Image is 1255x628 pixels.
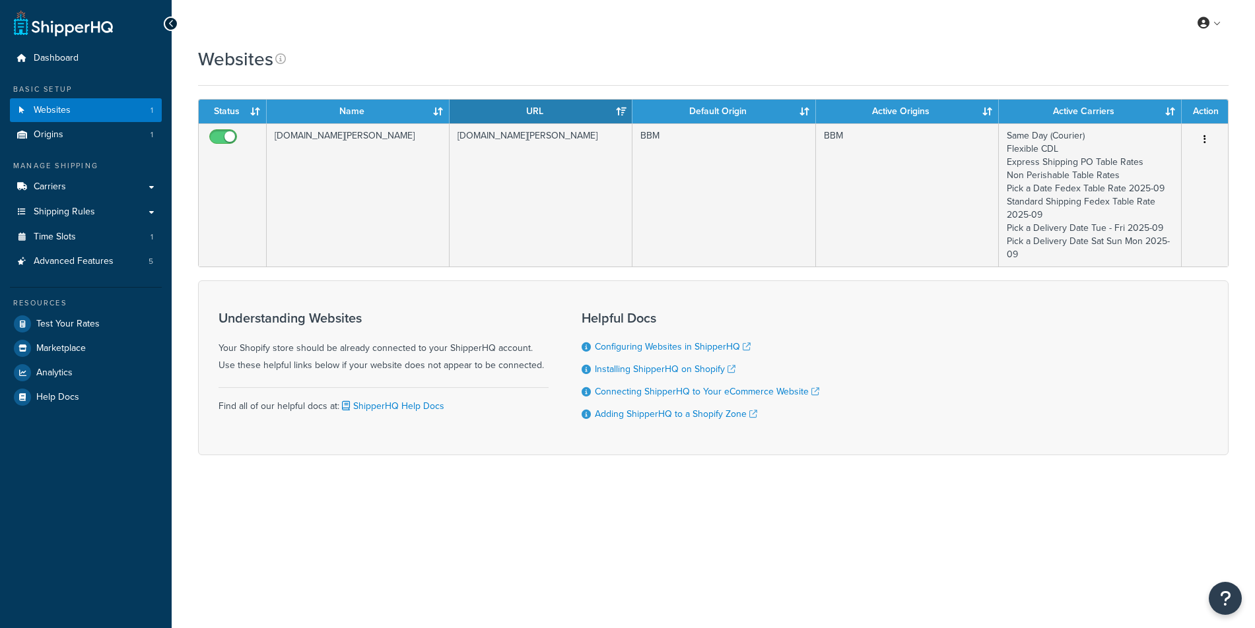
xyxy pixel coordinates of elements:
div: Manage Shipping [10,160,162,172]
span: Advanced Features [34,256,114,267]
span: Carriers [34,181,66,193]
span: Marketplace [36,343,86,354]
th: Active Carriers: activate to sort column ascending [999,100,1182,123]
a: Dashboard [10,46,162,71]
a: Adding ShipperHQ to a Shopify Zone [595,407,757,421]
span: Shipping Rules [34,206,95,218]
h3: Understanding Websites [219,311,549,325]
span: Time Slots [34,232,76,243]
td: Same Day (Courier) Flexible CDL Express Shipping PO Table Rates Non Perishable Table Rates Pick a... [999,123,1182,267]
span: Test Your Rates [36,319,100,330]
a: Marketplace [10,336,162,360]
td: BBM [632,123,815,267]
li: Websites [10,98,162,123]
div: Resources [10,298,162,309]
a: ShipperHQ Home [14,10,113,36]
span: 5 [149,256,153,267]
th: Default Origin: activate to sort column ascending [632,100,815,123]
li: Time Slots [10,225,162,249]
th: Name: activate to sort column ascending [267,100,450,123]
a: Websites 1 [10,98,162,123]
h3: Helpful Docs [582,311,819,325]
span: 1 [151,232,153,243]
td: [DOMAIN_NAME][PERSON_NAME] [267,123,450,267]
h1: Websites [198,46,273,72]
td: BBM [816,123,999,267]
a: Advanced Features 5 [10,249,162,274]
a: Time Slots 1 [10,225,162,249]
div: Find all of our helpful docs at: [219,387,549,415]
span: Dashboard [34,53,79,64]
li: Advanced Features [10,249,162,274]
span: 1 [151,105,153,116]
a: Shipping Rules [10,200,162,224]
th: Status: activate to sort column ascending [199,100,267,123]
div: Your Shopify store should be already connected to your ShipperHQ account. Use these helpful links... [219,311,549,374]
a: Configuring Websites in ShipperHQ [595,340,751,354]
a: Help Docs [10,385,162,409]
li: Origins [10,123,162,147]
div: Basic Setup [10,84,162,95]
a: Connecting ShipperHQ to Your eCommerce Website [595,385,819,398]
span: Origins [34,129,63,141]
a: Carriers [10,175,162,199]
span: 1 [151,129,153,141]
a: Installing ShipperHQ on Shopify [595,362,735,376]
span: Help Docs [36,392,79,403]
button: Open Resource Center [1209,582,1242,615]
a: ShipperHQ Help Docs [339,399,444,413]
a: Origins 1 [10,123,162,147]
span: Analytics [36,367,73,379]
th: Action [1182,100,1228,123]
th: Active Origins: activate to sort column ascending [816,100,999,123]
a: Test Your Rates [10,312,162,336]
td: [DOMAIN_NAME][PERSON_NAME] [450,123,632,267]
a: Analytics [10,361,162,385]
span: Websites [34,105,71,116]
th: URL: activate to sort column ascending [450,100,632,123]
